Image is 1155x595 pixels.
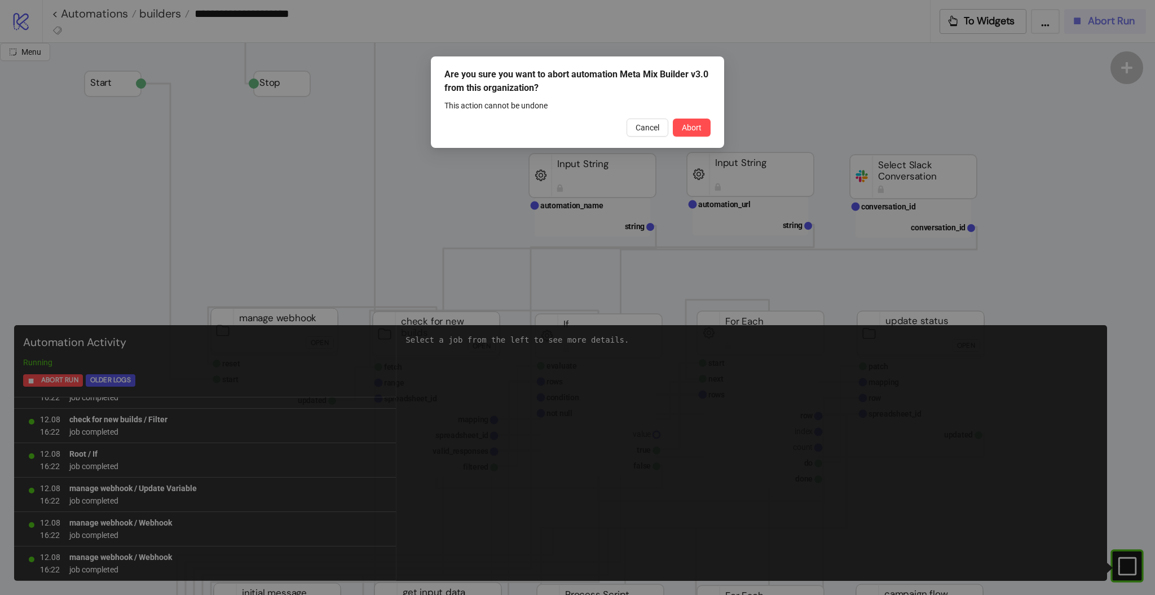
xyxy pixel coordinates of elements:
[682,123,702,132] span: Abort
[673,119,711,137] button: Abort
[444,99,711,112] div: This action cannot be undone
[627,119,668,137] button: Cancel
[636,123,659,132] span: Cancel
[444,68,711,95] div: Are you sure you want to abort automation Meta Mix Builder v3.0 from this organization?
